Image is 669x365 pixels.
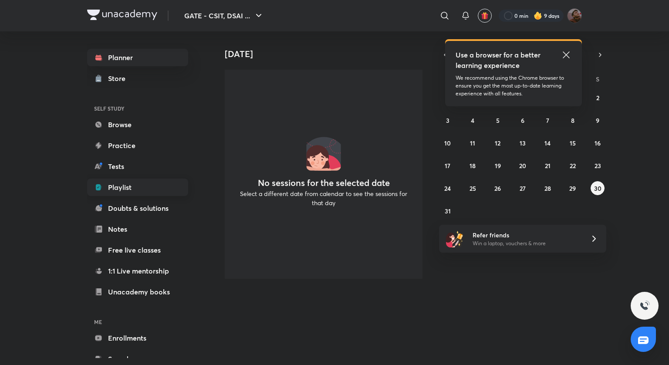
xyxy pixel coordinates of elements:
abbr: August 10, 2025 [444,139,451,147]
button: August 16, 2025 [591,136,605,150]
a: Company Logo [87,10,157,22]
button: August 5, 2025 [491,113,505,127]
a: Doubts & solutions [87,199,188,217]
button: August 6, 2025 [516,113,530,127]
button: August 23, 2025 [591,159,605,172]
button: August 22, 2025 [566,159,580,172]
img: No events [306,136,341,171]
abbr: August 25, 2025 [470,184,476,193]
abbr: August 17, 2025 [445,162,450,170]
button: August 9, 2025 [591,113,605,127]
img: ttu [639,301,650,311]
button: August 14, 2025 [541,136,554,150]
button: August 21, 2025 [541,159,554,172]
a: Playlist [87,179,188,196]
abbr: August 22, 2025 [570,162,576,170]
abbr: August 27, 2025 [520,184,526,193]
h6: Refer friends [473,230,580,240]
button: August 15, 2025 [566,136,580,150]
abbr: August 9, 2025 [596,116,599,125]
abbr: August 31, 2025 [445,207,451,215]
p: Select a different date from calendar to see the sessions for that day [235,189,412,207]
button: August 11, 2025 [466,136,480,150]
abbr: August 18, 2025 [470,162,476,170]
abbr: August 12, 2025 [495,139,500,147]
a: Practice [87,137,188,154]
abbr: August 2, 2025 [596,94,599,102]
button: August 19, 2025 [491,159,505,172]
h6: ME [87,314,188,329]
abbr: August 6, 2025 [521,116,524,125]
img: avatar [481,12,489,20]
a: Free live classes [87,241,188,259]
abbr: August 14, 2025 [544,139,551,147]
abbr: August 21, 2025 [545,162,551,170]
abbr: August 15, 2025 [570,139,576,147]
button: August 13, 2025 [516,136,530,150]
button: August 29, 2025 [566,181,580,195]
abbr: August 3, 2025 [446,116,449,125]
button: August 8, 2025 [566,113,580,127]
button: August 26, 2025 [491,181,505,195]
h4: No sessions for the selected date [258,178,390,188]
button: August 12, 2025 [491,136,505,150]
button: August 27, 2025 [516,181,530,195]
img: Suryansh Singh [567,8,582,23]
abbr: August 29, 2025 [569,184,576,193]
abbr: August 30, 2025 [594,184,601,193]
a: Planner [87,49,188,66]
a: Browse [87,116,188,133]
button: August 28, 2025 [541,181,554,195]
button: August 20, 2025 [516,159,530,172]
a: Unacademy books [87,283,188,301]
abbr: August 24, 2025 [444,184,451,193]
p: Win a laptop, vouchers & more [473,240,580,247]
abbr: August 8, 2025 [571,116,574,125]
h4: [DATE] [225,49,429,59]
button: GATE - CSIT, DSAI ... [179,7,269,24]
button: August 10, 2025 [441,136,455,150]
a: Notes [87,220,188,238]
img: referral [446,230,463,247]
a: Enrollments [87,329,188,347]
abbr: August 7, 2025 [546,116,549,125]
button: August 7, 2025 [541,113,554,127]
abbr: August 5, 2025 [496,116,500,125]
abbr: Saturday [596,75,599,83]
abbr: August 4, 2025 [471,116,474,125]
button: August 31, 2025 [441,204,455,218]
button: August 18, 2025 [466,159,480,172]
abbr: August 16, 2025 [595,139,601,147]
img: streak [534,11,542,20]
button: August 4, 2025 [466,113,480,127]
abbr: August 26, 2025 [494,184,501,193]
button: August 25, 2025 [466,181,480,195]
button: August 2, 2025 [591,91,605,105]
p: We recommend using the Chrome browser to ensure you get the most up-to-date learning experience w... [456,74,571,98]
abbr: August 28, 2025 [544,184,551,193]
abbr: August 23, 2025 [595,162,601,170]
div: Store [108,73,131,84]
button: avatar [478,9,492,23]
h6: SELF STUDY [87,101,188,116]
img: Company Logo [87,10,157,20]
abbr: August 11, 2025 [470,139,475,147]
h5: Use a browser for a better learning experience [456,50,542,71]
button: August 24, 2025 [441,181,455,195]
abbr: August 20, 2025 [519,162,526,170]
abbr: August 13, 2025 [520,139,526,147]
button: August 3, 2025 [441,113,455,127]
button: August 17, 2025 [441,159,455,172]
abbr: August 19, 2025 [495,162,501,170]
button: August 30, 2025 [591,181,605,195]
a: Store [87,70,188,87]
a: Tests [87,158,188,175]
a: 1:1 Live mentorship [87,262,188,280]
